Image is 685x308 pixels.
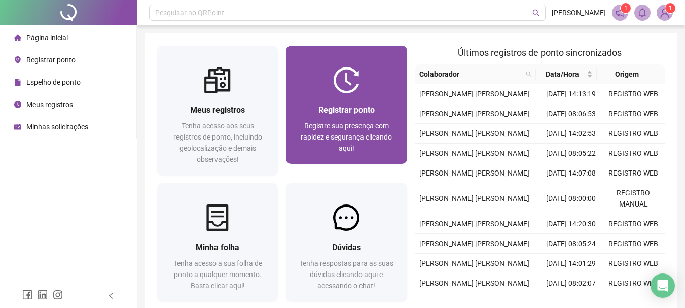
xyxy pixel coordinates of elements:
span: search [532,9,540,17]
a: Meus registrosTenha acesso aos seus registros de ponto, incluindo geolocalização e demais observa... [157,46,278,175]
td: REGISTRO WEB [602,273,665,293]
td: [DATE] 08:05:22 [540,144,602,163]
td: REGISTRO WEB [602,84,665,104]
span: Últimos registros de ponto sincronizados [458,47,622,58]
span: [PERSON_NAME] [PERSON_NAME] [419,220,529,228]
span: [PERSON_NAME] [PERSON_NAME] [419,259,529,267]
span: Minhas solicitações [26,123,88,131]
td: [DATE] 08:00:00 [540,183,602,214]
sup: Atualize o seu contato no menu Meus Dados [665,3,675,13]
td: [DATE] 14:07:08 [540,163,602,183]
td: [DATE] 08:02:07 [540,273,602,293]
img: 90492 [657,5,672,20]
span: search [524,66,534,82]
span: home [14,34,21,41]
span: Tenha respostas para as suas dúvidas clicando aqui e acessando o chat! [299,259,393,290]
span: Registrar ponto [318,105,375,115]
span: Registrar ponto [26,56,76,64]
span: left [107,292,115,299]
th: Origem [597,64,657,84]
td: REGISTRO WEB [602,124,665,144]
span: schedule [14,123,21,130]
span: environment [14,56,21,63]
span: Minha folha [196,243,239,252]
span: 1 [669,5,672,12]
span: [PERSON_NAME] [PERSON_NAME] [419,169,529,177]
span: [PERSON_NAME] [PERSON_NAME] [419,279,529,287]
span: Meus registros [26,100,73,109]
span: Tenha acesso a sua folha de ponto a qualquer momento. Basta clicar aqui! [173,259,262,290]
span: clock-circle [14,101,21,108]
th: Data/Hora [536,64,596,84]
td: REGISTRO WEB [602,214,665,234]
span: notification [616,8,625,17]
span: 1 [624,5,628,12]
span: [PERSON_NAME] [552,7,606,18]
sup: 1 [621,3,631,13]
a: Registrar pontoRegistre sua presença com rapidez e segurança clicando aqui! [286,46,407,164]
td: [DATE] 14:20:30 [540,214,602,234]
span: Data/Hora [540,69,584,80]
span: Página inicial [26,33,68,42]
td: [DATE] 14:01:29 [540,254,602,273]
span: Dúvidas [332,243,361,252]
td: REGISTRO WEB [602,234,665,254]
td: REGISTRO MANUAL [602,183,665,214]
span: search [526,71,532,77]
span: Meus registros [190,105,245,115]
td: REGISTRO WEB [602,163,665,183]
td: [DATE] 08:06:53 [540,104,602,124]
span: [PERSON_NAME] [PERSON_NAME] [419,239,529,248]
span: linkedin [38,290,48,300]
td: [DATE] 08:05:24 [540,234,602,254]
span: [PERSON_NAME] [PERSON_NAME] [419,129,529,138]
span: Registre sua presença com rapidez e segurança clicando aqui! [301,122,392,152]
td: [DATE] 14:02:53 [540,124,602,144]
span: Espelho de ponto [26,78,81,86]
td: [DATE] 14:13:19 [540,84,602,104]
span: facebook [22,290,32,300]
td: REGISTRO WEB [602,254,665,273]
span: bell [638,8,647,17]
span: file [14,79,21,86]
span: [PERSON_NAME] [PERSON_NAME] [419,194,529,202]
a: DúvidasTenha respostas para as suas dúvidas clicando aqui e acessando o chat! [286,183,407,301]
td: REGISTRO WEB [602,144,665,163]
span: Tenha acesso aos seus registros de ponto, incluindo geolocalização e demais observações! [173,122,262,163]
span: [PERSON_NAME] [PERSON_NAME] [419,90,529,98]
div: Open Intercom Messenger [651,273,675,298]
td: REGISTRO WEB [602,104,665,124]
span: instagram [53,290,63,300]
span: Colaborador [419,69,522,80]
span: [PERSON_NAME] [PERSON_NAME] [419,110,529,118]
a: Minha folhaTenha acesso a sua folha de ponto a qualquer momento. Basta clicar aqui! [157,183,278,301]
span: [PERSON_NAME] [PERSON_NAME] [419,149,529,157]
